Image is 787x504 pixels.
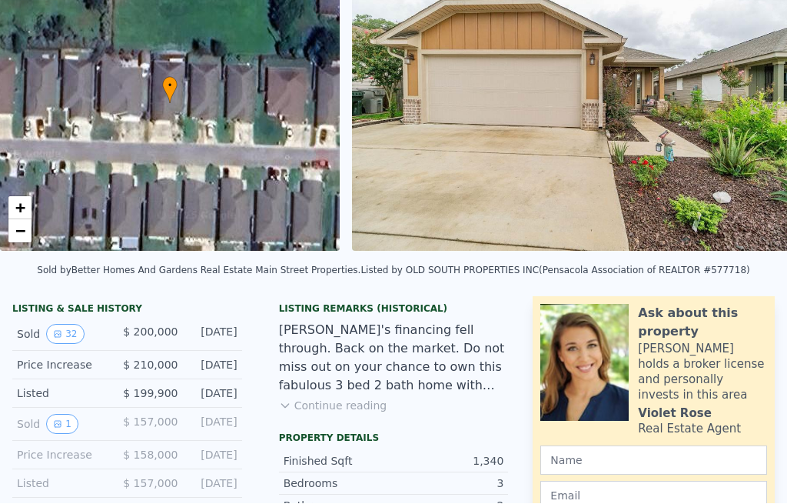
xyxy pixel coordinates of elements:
span: − [15,222,25,241]
div: [PERSON_NAME] holds a broker license and personally invests in this area [638,342,767,403]
div: 1,340 [393,454,503,469]
div: [DATE] [191,325,237,345]
div: Price Increase [17,448,111,463]
div: [DATE] [191,415,237,435]
div: [DATE] [191,476,237,492]
div: Price Increase [17,358,111,373]
div: LISTING & SALE HISTORY [12,303,242,319]
span: $ 158,000 [123,449,178,462]
div: 3 [393,476,503,492]
span: $ 200,000 [123,326,178,339]
div: Sold [17,415,111,435]
div: [DATE] [191,386,237,402]
button: Continue reading [279,399,387,414]
div: [DATE] [191,358,237,373]
div: Finished Sqft [284,454,393,469]
span: $ 199,900 [123,388,178,400]
div: Violet Rose [638,406,711,422]
a: Zoom out [8,220,32,243]
div: Listed by OLD SOUTH PROPERTIES INC (Pensacola Association of REALTOR #577718) [360,265,749,276]
span: $ 157,000 [123,416,178,429]
div: [PERSON_NAME]'s financing fell through. Back on the market. Do not miss out on your chance to own... [279,322,509,396]
div: Listed [17,476,111,492]
div: Listing Remarks (Historical) [279,303,509,315]
button: View historical data [46,415,78,435]
div: Sold by Better Homes And Gardens Real Estate Main Street Properties . [37,265,360,276]
div: Real Estate Agent [638,422,741,437]
span: + [15,199,25,218]
div: • [162,77,178,104]
div: [DATE] [191,448,237,463]
a: Zoom in [8,197,32,220]
span: • [162,79,178,93]
input: Name [540,446,767,476]
div: Listed [17,386,111,402]
div: Property details [279,432,509,445]
div: Sold [17,325,111,345]
span: $ 157,000 [123,478,178,490]
button: View historical data [46,325,84,345]
div: Bedrooms [284,476,393,492]
span: $ 210,000 [123,359,178,372]
div: Ask about this property [638,305,767,342]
